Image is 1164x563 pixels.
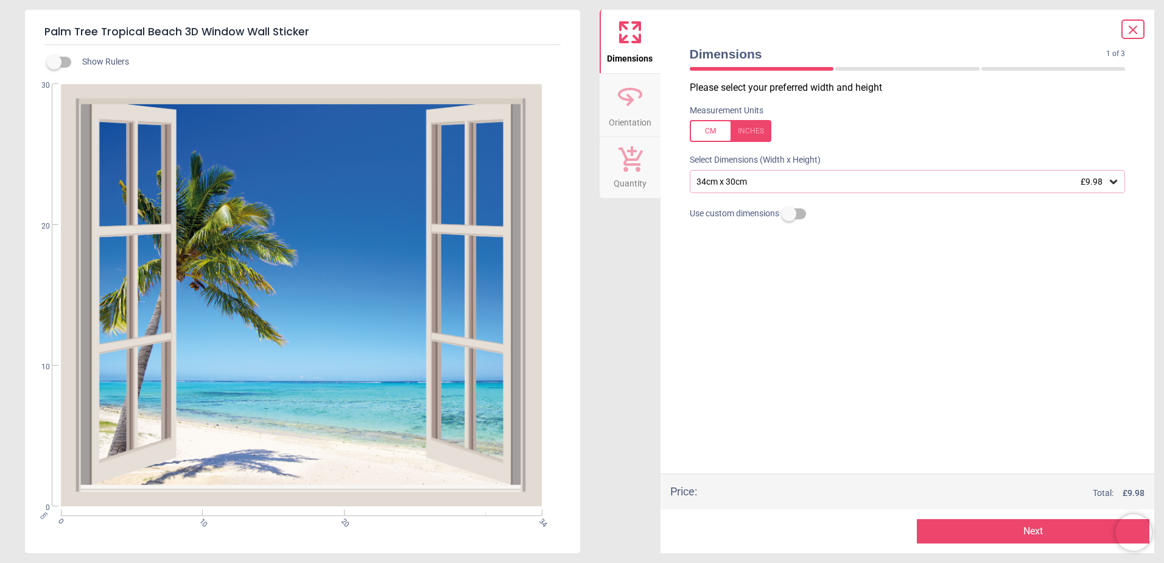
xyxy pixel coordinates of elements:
span: 0 [27,503,50,513]
div: Price : [670,484,697,499]
div: 34cm x 30cm [695,177,1108,187]
p: Please select your preferred width and height [690,81,1135,94]
span: 20 [338,517,346,525]
span: 9.98 [1127,488,1145,498]
span: 0 [55,517,63,525]
span: 1 of 3 [1106,49,1125,59]
span: Quantity [614,172,647,190]
span: £ [1123,487,1145,500]
label: Select Dimensions (Width x Height) [680,154,821,166]
iframe: Brevo live chat [1115,514,1152,551]
span: Orientation [609,111,651,129]
h5: Palm Tree Tropical Beach 3D Window Wall Sticker [44,19,561,45]
button: Orientation [600,74,661,137]
span: Use custom dimensions [690,208,779,220]
button: Dimensions [600,10,661,73]
span: 20 [27,221,50,232]
span: 10 [27,362,50,372]
button: Next [917,519,1149,544]
span: 34 [536,517,544,525]
span: Dimensions [690,45,1107,63]
span: 30 [27,80,50,91]
div: Total: [715,487,1145,500]
div: Show Rulers [54,55,580,69]
span: Dimensions [607,47,653,65]
button: Quantity [600,137,661,198]
span: cm [38,510,49,521]
span: 10 [197,517,205,525]
span: £9.98 [1081,177,1103,186]
label: Measurement Units [690,105,763,117]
